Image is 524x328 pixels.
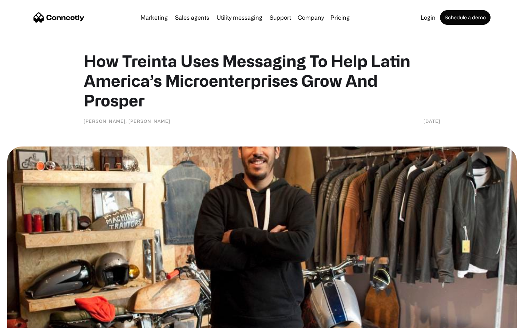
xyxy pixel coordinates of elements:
aside: Language selected: English [7,315,44,325]
a: Support [267,15,294,20]
h1: How Treinta Uses Messaging To Help Latin America’s Microenterprises Grow And Prosper [84,51,440,110]
div: [DATE] [424,117,440,125]
a: Utility messaging [214,15,265,20]
a: Pricing [327,15,353,20]
a: Sales agents [172,15,212,20]
a: Marketing [138,15,171,20]
div: Company [298,12,324,23]
ul: Language list [15,315,44,325]
a: Schedule a demo [440,10,491,25]
div: [PERSON_NAME], [PERSON_NAME] [84,117,170,125]
a: Login [418,15,438,20]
